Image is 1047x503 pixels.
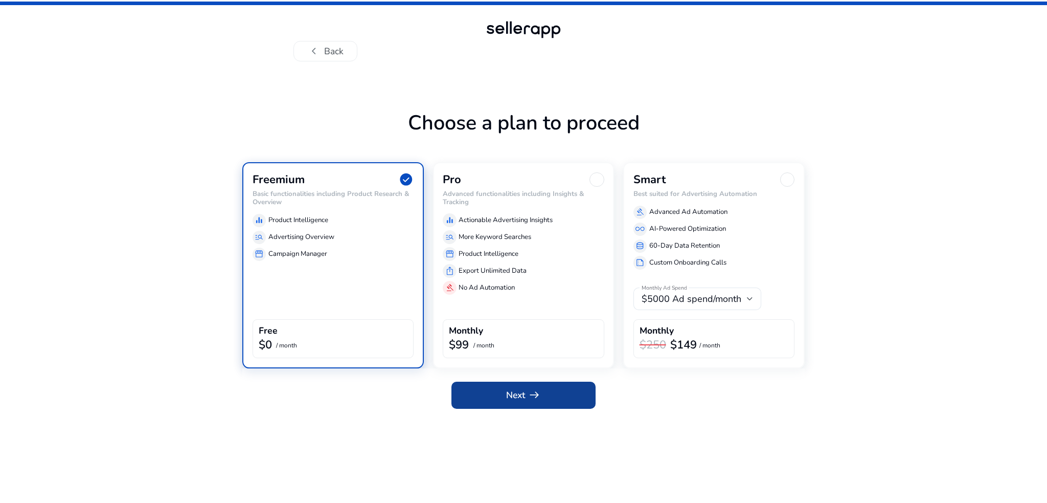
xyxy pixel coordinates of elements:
[255,250,264,259] span: storefront
[276,342,297,349] p: / month
[445,233,454,242] span: manage_search
[670,337,697,353] b: $149
[635,258,645,268] span: summarize
[253,173,305,186] h3: Freemium
[459,232,531,243] p: More Keyword Searches
[473,342,494,349] p: / month
[443,190,604,207] h6: Advanced functionalities including Insights & Tracking
[642,284,687,291] mat-label: Monthly Ad Spend
[640,338,666,352] h3: $250
[506,388,540,402] span: Next
[268,249,327,259] p: Campaign Manager
[699,342,720,349] p: / month
[445,283,454,293] span: gavel
[268,215,328,226] p: Product Intelligence
[242,111,805,162] h1: Choose a plan to proceed
[635,242,645,251] span: database
[633,190,795,199] h6: Best suited for Advertising Automation
[399,172,414,187] span: check_circle
[255,216,264,225] span: equalizer
[449,337,469,353] b: $99
[459,249,518,259] p: Product Intelligence
[255,233,264,242] span: manage_search
[268,232,334,243] p: Advertising Overview
[635,208,645,217] span: gavel
[633,173,666,186] h3: Smart
[459,266,527,276] p: Export Unlimited Data
[445,216,454,225] span: equalizer
[307,45,321,58] span: chevron_left
[443,173,461,186] h3: Pro
[635,225,645,234] span: all_inclusive
[449,325,483,336] h4: Monthly
[253,190,414,207] h6: Basic functionalities including Product Research & Overview
[451,382,596,409] button: Nextarrow_right_alt
[293,41,357,61] button: chevron_leftBack
[649,241,720,251] p: 60-Day Data Retention
[259,337,272,353] b: $0
[459,283,515,293] p: No Ad Automation
[642,293,741,305] span: $5000 Ad spend/month
[649,207,727,217] p: Advanced Ad Automation
[445,250,454,259] span: storefront
[445,267,454,276] span: ios_share
[640,325,674,336] h4: Monthly
[649,224,726,234] p: AI-Powered Optimization
[259,325,278,336] h4: Free
[649,258,726,268] p: Custom Onboarding Calls
[528,388,541,402] span: arrow_right_alt
[459,215,553,226] p: Actionable Advertising Insights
